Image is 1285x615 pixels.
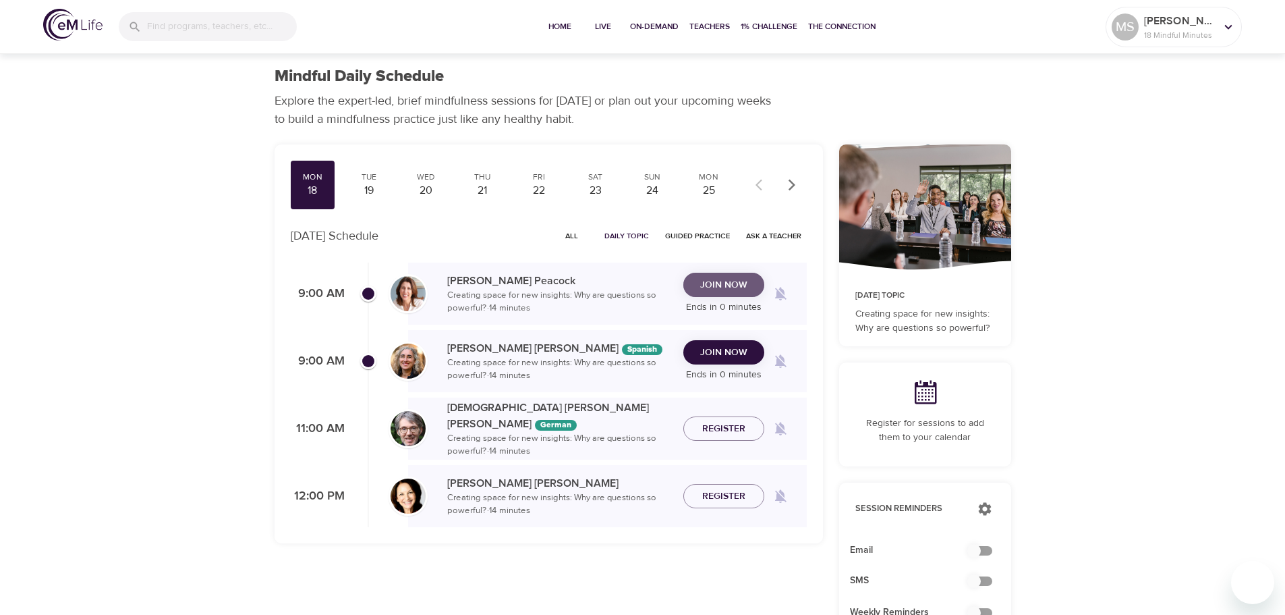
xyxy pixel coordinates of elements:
[391,344,426,379] img: Maria%20Alonso%20Martinez.png
[275,92,780,128] p: Explore the expert-led, brief mindfulness sessions for [DATE] or plan out your upcoming weeks to ...
[692,171,726,183] div: Mon
[1112,14,1139,41] div: MS
[702,421,745,437] span: Register
[702,488,745,505] span: Register
[741,20,797,34] span: 1% Challenge
[764,277,797,310] span: Remind me when a class goes live every Monday at 9:00 AM
[850,543,979,558] span: Email
[535,420,577,431] div: The episodes in this programs will be in German
[147,12,297,41] input: Find programs, teachers, etc...
[447,356,673,383] p: Creating space for new insights: Why are questions so powerful? · 14 minutes
[764,345,797,377] span: Remind me when a class goes live every Monday at 9:00 AM
[391,479,426,514] img: Laurie_Weisman-min.jpg
[391,411,426,446] img: Christian%20L%C3%BCtke%20W%C3%B6stmann.png
[683,340,764,365] button: Join Now
[635,171,669,183] div: Sun
[764,480,797,512] span: Remind me when a class goes live every Monday at 12:00 PM
[855,290,995,302] p: [DATE] Topic
[352,171,386,183] div: Tue
[850,574,979,588] span: SMS
[808,20,876,34] span: The Connection
[291,285,345,303] p: 9:00 AM
[1231,561,1274,604] iframe: Button to launch messaging window
[700,277,747,294] span: Join Now
[550,225,594,246] button: All
[683,417,764,442] button: Register
[1144,29,1216,41] p: 18 Mindful Minutes
[764,412,797,445] span: Remind me when a class goes live every Monday at 11:00 AM
[447,340,673,356] p: [PERSON_NAME] [PERSON_NAME]
[447,475,673,491] p: [PERSON_NAME] [PERSON_NAME]
[683,368,764,382] p: Ends in 0 minutes
[544,20,576,34] span: Home
[391,276,426,311] img: Susan_Peacock-min.jpg
[689,20,730,34] span: Teachers
[296,183,330,198] div: 18
[409,171,442,183] div: Wed
[746,230,801,242] span: Ask a Teacher
[692,183,726,198] div: 25
[1144,13,1216,29] p: [PERSON_NAME]
[465,183,499,198] div: 21
[660,225,735,246] button: Guided Practice
[291,420,345,438] p: 11:00 AM
[522,183,556,198] div: 22
[447,273,673,289] p: [PERSON_NAME] Peacock
[683,300,764,315] p: Ends in 0 minutes
[291,227,378,245] p: [DATE] Schedule
[409,183,442,198] div: 20
[683,273,764,298] button: Join Now
[465,171,499,183] div: Thu
[604,230,649,242] span: Daily Topic
[556,230,588,242] span: All
[599,225,654,246] button: Daily Topic
[635,183,669,198] div: 24
[291,352,345,371] p: 9:00 AM
[741,225,807,246] button: Ask a Teacher
[579,171,612,183] div: Sat
[522,171,556,183] div: Fri
[447,400,673,432] p: [DEMOGRAPHIC_DATA] [PERSON_NAME] [PERSON_NAME]
[855,417,995,445] p: Register for sessions to add them to your calendar
[43,9,103,41] img: logo
[665,230,730,242] span: Guided Practice
[855,502,964,516] p: Session Reminders
[447,432,673,458] p: Creating space for new insights: Why are questions so powerful? · 14 minutes
[855,307,995,336] p: Creating space for new insights: Why are questions so powerful?
[447,289,673,315] p: Creating space for new insights: Why are questions so powerful? · 14 minutes
[579,183,612,198] div: 23
[352,183,386,198] div: 19
[291,487,345,506] p: 12:00 PM
[275,67,444,86] h1: Mindful Daily Schedule
[587,20,619,34] span: Live
[683,484,764,509] button: Register
[630,20,679,34] span: On-Demand
[700,344,747,361] span: Join Now
[296,171,330,183] div: Mon
[447,491,673,518] p: Creating space for new insights: Why are questions so powerful? · 14 minutes
[622,344,662,355] div: The episodes in this programs will be in Spanish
